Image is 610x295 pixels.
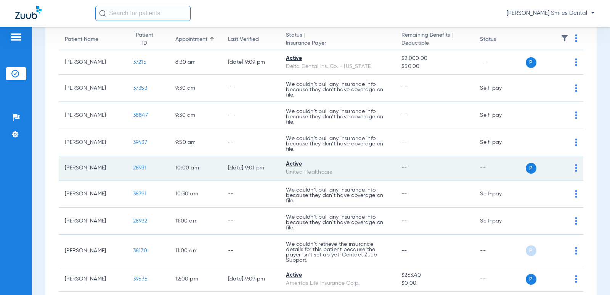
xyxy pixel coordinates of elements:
[474,181,525,208] td: Self-pay
[401,279,468,287] span: $0.00
[59,102,127,129] td: [PERSON_NAME]
[286,187,389,203] p: We couldn’t pull any insurance info because they don’t have coverage on file.
[474,129,525,156] td: Self-pay
[133,165,146,171] span: 28931
[228,35,274,44] div: Last Verified
[286,39,389,47] span: Insurance Payer
[133,60,146,65] span: 37215
[65,35,121,44] div: Patient Name
[222,129,280,156] td: --
[133,248,147,253] span: 38170
[133,85,147,91] span: 37353
[15,6,42,19] img: Zuub Logo
[222,102,280,129] td: --
[526,274,536,285] span: P
[169,129,222,156] td: 9:50 AM
[572,258,610,295] iframe: Chat Widget
[59,208,127,235] td: [PERSON_NAME]
[169,75,222,102] td: 9:30 AM
[401,218,407,224] span: --
[286,214,389,231] p: We couldn’t pull any insurance info because they don’t have coverage on file.
[286,55,389,63] div: Active
[59,50,127,75] td: [PERSON_NAME]
[59,181,127,208] td: [PERSON_NAME]
[575,217,577,225] img: group-dot-blue.svg
[133,113,148,118] span: 38847
[133,31,163,47] div: Patient ID
[286,160,389,168] div: Active
[175,35,207,44] div: Appointment
[401,248,407,253] span: --
[169,208,222,235] td: 11:00 AM
[95,6,191,21] input: Search for patients
[401,85,407,91] span: --
[222,235,280,267] td: --
[401,191,407,197] span: --
[169,181,222,208] td: 10:30 AM
[286,82,389,98] p: We couldn’t pull any insurance info because they don’t have coverage on file.
[286,242,389,263] p: We couldn’t retrieve the insurance details for this patient because the payer isn’t set up yet. C...
[59,129,127,156] td: [PERSON_NAME]
[222,75,280,102] td: --
[474,29,525,50] th: Status
[169,235,222,267] td: 11:00 AM
[59,235,127,267] td: [PERSON_NAME]
[133,140,147,145] span: 39437
[222,208,280,235] td: --
[169,50,222,75] td: 8:30 AM
[286,168,389,176] div: United Healthcare
[474,50,525,75] td: --
[99,10,106,17] img: Search Icon
[575,84,577,92] img: group-dot-blue.svg
[507,10,595,17] span: [PERSON_NAME] Smiles Dental
[65,35,98,44] div: Patient Name
[474,75,525,102] td: Self-pay
[222,156,280,181] td: [DATE] 9:01 PM
[59,75,127,102] td: [PERSON_NAME]
[474,156,525,181] td: --
[575,164,577,172] img: group-dot-blue.svg
[401,113,407,118] span: --
[575,34,577,42] img: group-dot-blue.svg
[401,165,407,171] span: --
[286,109,389,125] p: We couldn’t pull any insurance info because they don’t have coverage on file.
[561,34,568,42] img: filter.svg
[169,267,222,292] td: 12:00 PM
[222,267,280,292] td: [DATE] 9:09 PM
[395,29,474,50] th: Remaining Benefits |
[169,102,222,129] td: 9:30 AM
[474,267,525,292] td: --
[575,139,577,146] img: group-dot-blue.svg
[401,63,468,71] span: $50.00
[228,35,259,44] div: Last Verified
[575,190,577,198] img: group-dot-blue.svg
[575,247,577,255] img: group-dot-blue.svg
[133,31,156,47] div: Patient ID
[286,136,389,152] p: We couldn’t pull any insurance info because they don’t have coverage on file.
[280,29,395,50] th: Status |
[575,111,577,119] img: group-dot-blue.svg
[474,208,525,235] td: Self-pay
[401,39,468,47] span: Deductible
[222,50,280,75] td: [DATE] 9:09 PM
[286,63,389,71] div: Delta Dental Ins. Co. - [US_STATE]
[286,279,389,287] div: Ameritas Life Insurance Corp.
[133,218,147,224] span: 28932
[133,191,146,197] span: 38791
[575,58,577,66] img: group-dot-blue.svg
[401,271,468,279] span: $263.40
[286,271,389,279] div: Active
[169,156,222,181] td: 10:00 AM
[59,156,127,181] td: [PERSON_NAME]
[133,276,148,282] span: 39535
[401,140,407,145] span: --
[526,57,536,68] span: P
[10,32,22,42] img: hamburger-icon
[222,181,280,208] td: --
[59,267,127,292] td: [PERSON_NAME]
[474,235,525,267] td: --
[474,102,525,129] td: Self-pay
[401,55,468,63] span: $2,000.00
[175,35,216,44] div: Appointment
